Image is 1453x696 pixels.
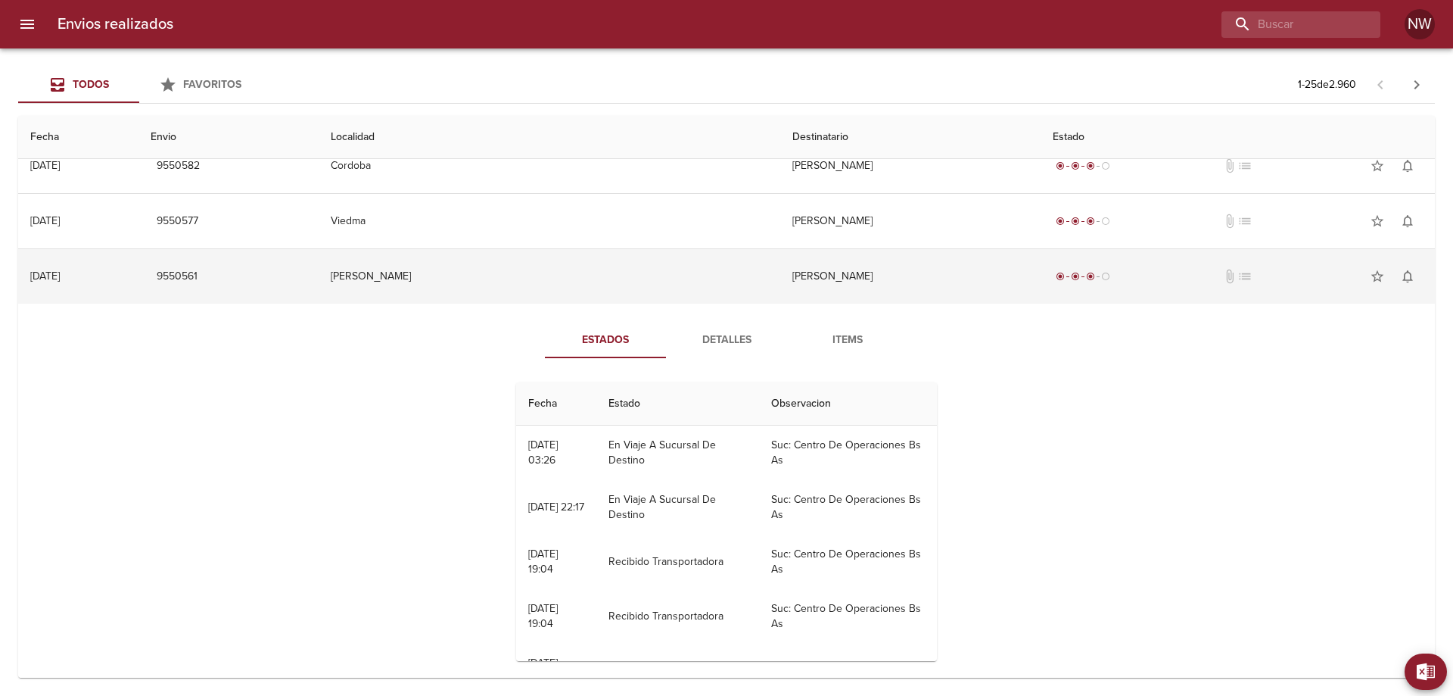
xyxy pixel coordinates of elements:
span: No tiene pedido asociado [1237,269,1252,284]
td: Suc: Centro De Operaciones Bs As [759,426,937,480]
div: [DATE] 19:04 [528,548,558,576]
span: radio_button_unchecked [1101,272,1110,281]
button: Exportar Excel [1405,654,1447,690]
th: Envio [138,116,319,159]
span: radio_button_checked [1086,161,1095,170]
th: Estado [1041,116,1435,159]
span: Favoritos [183,78,241,91]
div: Tabs detalle de guia [545,322,908,358]
td: Cordoba [319,139,780,193]
div: [DATE] 03:26 [528,439,558,467]
button: Agregar a favoritos [1362,151,1392,181]
span: star_border [1370,269,1385,284]
div: [DATE] 15:00 [528,657,558,685]
div: En viaje [1053,158,1113,173]
th: Estado [596,382,759,426]
td: En Viaje A Sucursal De Destino [596,480,759,535]
div: [DATE] [30,159,60,172]
td: Recibido Transportadora [596,589,759,644]
th: Observacion [759,382,937,426]
span: radio_button_checked [1071,217,1080,226]
button: Activar notificaciones [1392,206,1423,236]
span: radio_button_unchecked [1101,217,1110,226]
div: NW [1405,9,1435,39]
span: Todos [73,78,109,91]
div: [DATE] 19:04 [528,602,558,630]
th: Fecha [18,116,138,159]
span: radio_button_checked [1086,217,1095,226]
span: radio_button_checked [1056,217,1065,226]
td: Recibido Transportadora [596,535,759,589]
input: buscar [1221,11,1355,38]
div: [DATE] 22:17 [528,501,584,513]
button: Activar notificaciones [1392,151,1423,181]
span: star_border [1370,158,1385,173]
td: [PERSON_NAME] [780,139,1041,193]
button: Agregar a favoritos [1362,206,1392,236]
span: Estados [554,331,657,350]
span: notifications_none [1400,214,1415,229]
td: Suc: Centro De Operaciones Bs As [759,589,937,644]
span: notifications_none [1400,158,1415,173]
td: [PERSON_NAME] [319,249,780,304]
div: Abrir información de usuario [1405,9,1435,39]
span: radio_button_checked [1071,161,1080,170]
span: No tiene documentos adjuntos [1222,158,1237,173]
button: Agregar a favoritos [1362,261,1392,292]
div: [DATE] [30,270,60,282]
button: menu [9,6,45,42]
div: En viaje [1053,269,1113,284]
div: [DATE] [30,214,60,227]
span: radio_button_checked [1056,161,1065,170]
th: Fecha [516,382,597,426]
button: 9550577 [151,208,204,236]
span: Items [796,331,899,350]
td: [PERSON_NAME] [780,249,1041,304]
button: 9550582 [151,152,206,180]
td: Suc: Centro De Operaciones Bs As [759,480,937,535]
span: radio_button_checked [1086,272,1095,281]
span: 9550577 [157,212,198,231]
span: No tiene documentos adjuntos [1222,214,1237,229]
td: [PERSON_NAME] [780,194,1041,248]
td: En Viaje A Sucursal De Destino [596,426,759,480]
span: No tiene pedido asociado [1237,158,1252,173]
span: No tiene pedido asociado [1237,214,1252,229]
span: star_border [1370,214,1385,229]
span: radio_button_unchecked [1101,161,1110,170]
button: 9550561 [151,263,204,291]
div: En viaje [1053,214,1113,229]
td: Viedma [319,194,780,248]
th: Destinatario [780,116,1041,159]
span: notifications_none [1400,269,1415,284]
p: 1 - 25 de 2.960 [1298,77,1356,92]
button: Activar notificaciones [1392,261,1423,292]
div: Tabs Envios [18,67,260,103]
span: radio_button_checked [1071,272,1080,281]
th: Localidad [319,116,780,159]
span: 9550561 [157,267,198,286]
span: Pagina siguiente [1399,67,1435,103]
span: Pagina anterior [1362,76,1399,92]
span: 9550582 [157,157,200,176]
td: Suc: Centro De Operaciones Bs As [759,535,937,589]
h6: Envios realizados [58,12,173,36]
span: radio_button_checked [1056,272,1065,281]
span: No tiene documentos adjuntos [1222,269,1237,284]
span: Detalles [675,331,778,350]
